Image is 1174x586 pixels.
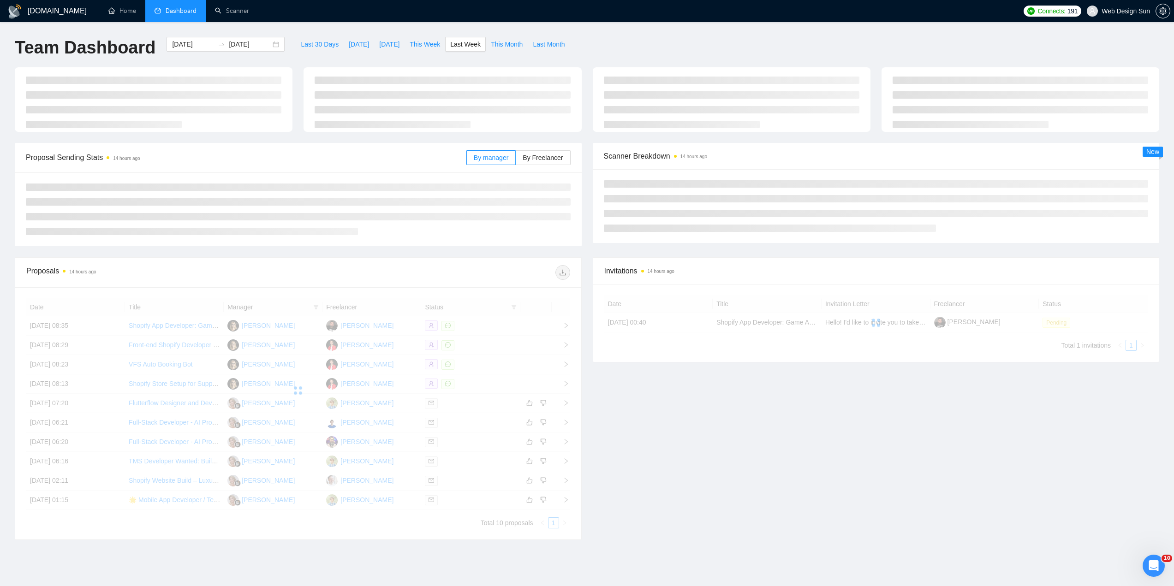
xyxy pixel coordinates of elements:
span: By Freelancer [523,154,563,161]
input: Start date [172,39,214,49]
a: searchScanner [215,7,249,15]
button: This Month [486,37,528,52]
span: user [1089,8,1096,14]
span: dashboard [155,7,161,14]
span: New [1146,148,1159,155]
span: Last Week [450,39,481,49]
span: 191 [1067,6,1078,16]
span: Invitations [604,265,1148,277]
span: [DATE] [379,39,399,49]
button: [DATE] [344,37,374,52]
span: Scanner Breakdown [604,150,1149,162]
button: [DATE] [374,37,405,52]
span: Last 30 Days [301,39,339,49]
img: logo [7,4,22,19]
button: setting [1156,4,1170,18]
span: By manager [474,154,508,161]
time: 14 hours ago [69,269,96,274]
span: [DATE] [349,39,369,49]
h1: Team Dashboard [15,37,155,59]
input: End date [229,39,271,49]
span: swap-right [218,41,225,48]
time: 14 hours ago [648,269,674,274]
a: homeHome [108,7,136,15]
span: 10 [1162,555,1172,562]
a: setting [1156,7,1170,15]
img: upwork-logo.png [1027,7,1035,15]
div: Proposals [26,265,298,280]
span: Dashboard [166,7,197,15]
button: Last 30 Days [296,37,344,52]
span: Connects: [1037,6,1065,16]
span: This Week [410,39,440,49]
button: This Week [405,37,445,52]
iframe: Intercom live chat [1143,555,1165,577]
span: to [218,41,225,48]
time: 14 hours ago [680,154,707,159]
button: Last Month [528,37,570,52]
button: Last Week [445,37,486,52]
span: This Month [491,39,523,49]
time: 14 hours ago [113,156,140,161]
span: Proposal Sending Stats [26,152,466,163]
span: Last Month [533,39,565,49]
